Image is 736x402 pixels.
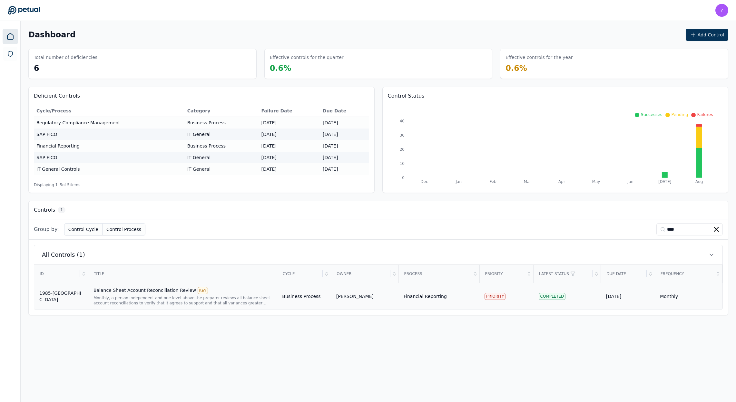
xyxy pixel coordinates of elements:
td: [DATE] [320,163,369,175]
td: [DATE] [259,163,320,175]
div: Monthly, a person independent and one level above the preparer reviews all balance sheet account ... [93,295,272,306]
a: Dashboard [3,29,18,44]
span: 1 [58,207,65,213]
td: [DATE] [320,129,369,140]
div: [DATE] [606,293,650,300]
div: Latest Status [534,265,593,282]
div: Frequency [655,265,714,282]
td: [DATE] [320,117,369,129]
tspan: May [592,179,600,184]
div: Priority [480,265,525,282]
a: SOC 1 Reports [3,47,17,61]
tspan: Jun [627,179,633,184]
h3: Total number of deficiencies [34,54,97,61]
td: [DATE] [259,117,320,129]
div: Due Date [601,265,646,282]
td: Business Process [185,140,259,152]
span: 0.6 % [270,64,291,73]
td: IT General [185,152,259,163]
td: SAP FICO [34,129,185,140]
td: IT General [185,129,259,140]
button: All Controls (1) [34,245,722,264]
td: Monthly [655,283,722,310]
td: Financial Reporting [34,140,185,152]
th: Cycle/Process [34,105,185,117]
td: SAP FICO [34,152,185,163]
span: ? [721,7,723,14]
h3: Deficient Controls [34,92,369,100]
div: Financial Reporting [404,293,447,300]
h3: Effective controls for the year [505,54,573,61]
div: 1985-[GEOGRAPHIC_DATA] [39,290,83,303]
tspan: Dec [420,179,428,184]
div: PRIORITY [485,293,505,300]
h3: Controls [34,206,55,214]
span: 6 [34,64,39,73]
div: Completed [539,293,566,300]
div: Title [89,265,277,282]
tspan: [DATE] [658,179,672,184]
span: Pending [671,112,688,117]
td: [DATE] [259,152,320,163]
a: Go to Dashboard [8,6,40,15]
td: [DATE] [259,140,320,152]
button: Control Process [103,223,145,235]
tspan: Aug [695,179,703,184]
span: 0.6 % [505,64,527,73]
span: Displaying 1– 5 of 5 items [34,182,80,187]
td: IT General [185,163,259,175]
div: [PERSON_NAME] [336,293,374,300]
th: Due Date [320,105,369,117]
tspan: 20 [399,147,404,152]
td: [DATE] [320,152,369,163]
h1: Dashboard [28,30,75,40]
tspan: 10 [399,161,404,166]
th: Category [185,105,259,117]
td: [DATE] [320,140,369,152]
td: Business Process [185,117,259,129]
div: Owner [331,265,390,282]
h3: Effective controls for the quarter [270,54,344,61]
tspan: Jan [455,179,461,184]
tspan: 40 [399,119,404,123]
span: Group by: [34,225,59,233]
tspan: Feb [489,179,496,184]
span: Successes [641,112,662,117]
td: IT General Controls [34,163,185,175]
tspan: 30 [399,133,404,138]
td: Regulatory Compliance Management [34,117,185,129]
tspan: Apr [558,179,565,184]
span: Failures [697,112,713,117]
button: Add Control [686,29,728,41]
h3: Control Status [388,92,723,100]
th: Failure Date [259,105,320,117]
tspan: Mar [524,179,531,184]
div: KEY [198,287,208,294]
td: [DATE] [259,129,320,140]
tspan: 0 [402,176,405,180]
button: Control Cycle [64,223,103,235]
div: Process [399,265,471,282]
div: Balance Sheet Account Reconciliation Review [93,287,272,294]
div: ID [34,265,80,282]
span: All Controls (1) [42,250,85,259]
div: Cycle [278,265,323,282]
td: Business Process [277,283,331,310]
